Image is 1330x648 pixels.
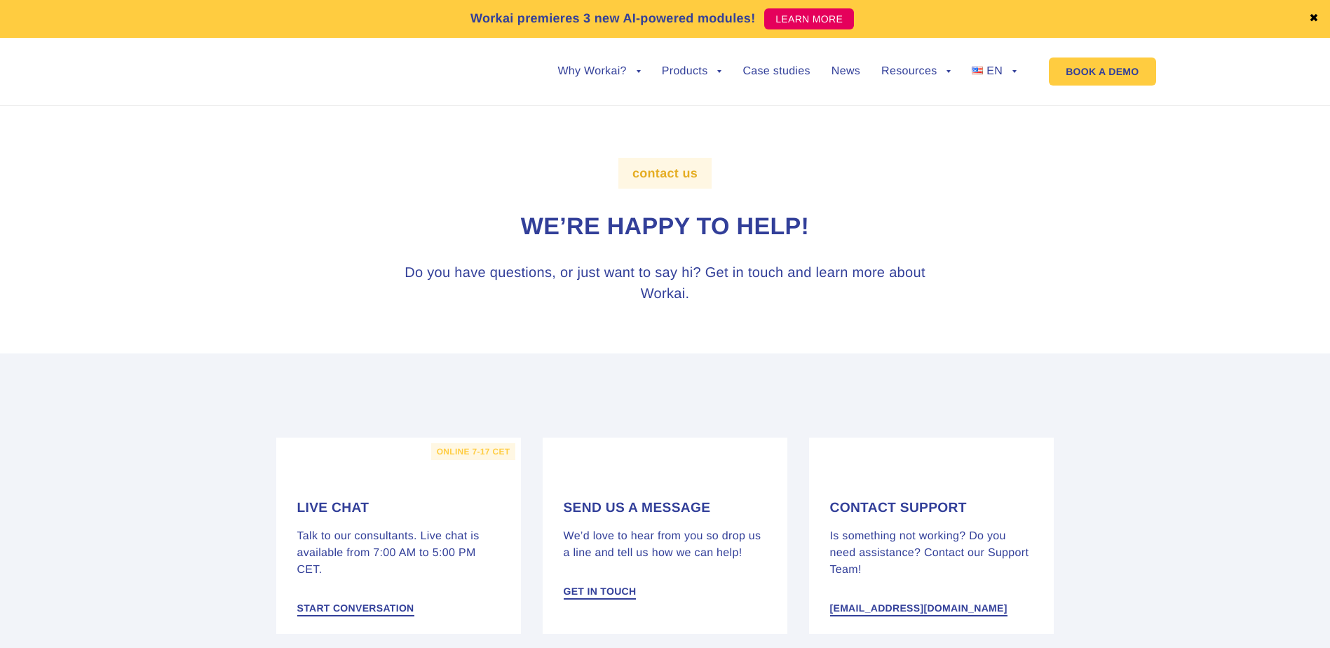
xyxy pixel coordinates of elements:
span: [EMAIL_ADDRESS][DOMAIN_NAME] [830,603,1007,613]
p: Is something not working? Do you need assistance? Contact our Support Team! [830,528,1033,579]
a: ✖ [1309,13,1319,25]
h1: We’re happy to help! [276,211,1054,243]
p: Workai premieres 3 new AI-powered modules! [470,9,756,28]
a: News [832,66,860,77]
a: Send us a message We’d love to hear from you so drop us a line and tell us how we can help! Get i... [532,427,799,644]
span: EN [986,65,1003,77]
a: Case studies [742,66,810,77]
h3: Do you have questions, or just want to say hi? Get in touch and learn more about Workai. [402,262,928,304]
h4: Live chat [297,500,501,517]
span: Start conversation [297,603,414,613]
a: BOOK A DEMO [1049,58,1155,86]
label: online 7-17 CET [431,443,516,460]
span: Get in touch [564,586,637,596]
a: Resources [881,66,951,77]
p: Talk to our consultants. Live chat is available from 7:00 AM to 5:00 PM CET. [297,528,501,579]
a: LEARN MORE [764,8,854,29]
h4: Send us a message [564,500,767,517]
a: Products [662,66,722,77]
h4: Contact support [830,500,1033,517]
a: online 7-17 CET Live chat Talk to our consultants. Live chat is available from 7:00 AM to 5:00 PM... [266,427,532,644]
label: contact us [618,158,712,189]
a: Contact support Is something not working? Do you need assistance? Contact our Support Team! [EMAI... [799,427,1065,644]
p: We’d love to hear from you so drop us a line and tell us how we can help! [564,528,767,562]
a: Why Workai? [557,66,640,77]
